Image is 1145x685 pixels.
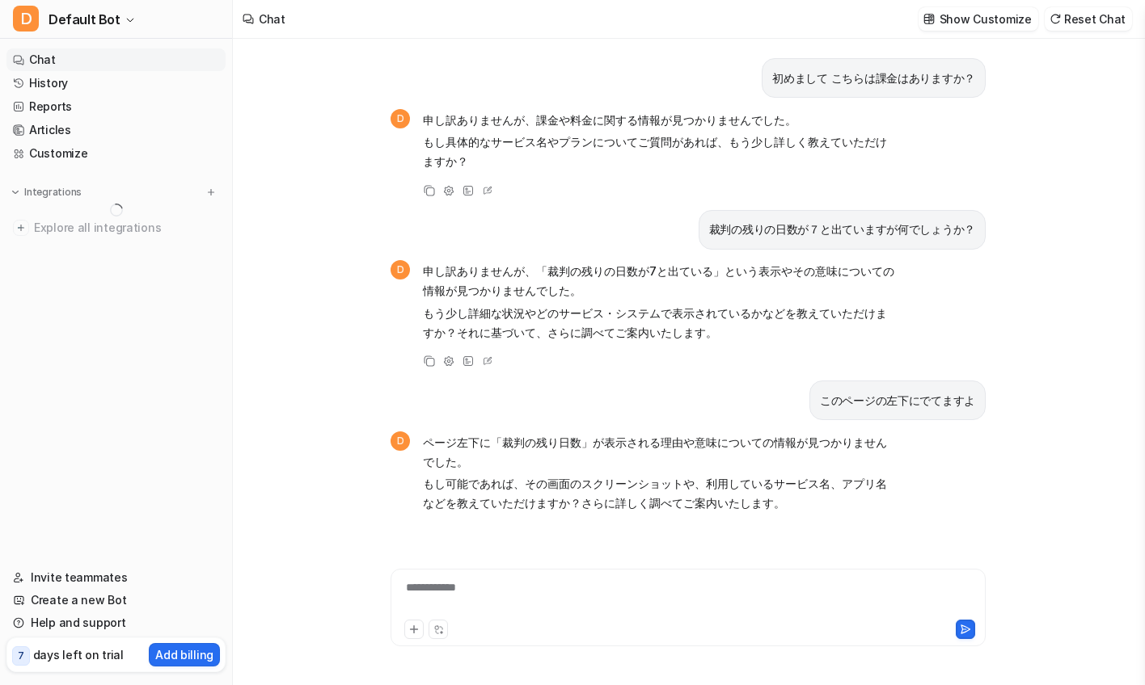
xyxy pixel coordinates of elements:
[6,589,226,611] a: Create a new Bot
[33,646,124,663] p: days left on trial
[1045,7,1132,31] button: Reset Chat
[820,391,975,410] p: このページの左下にでてますよ
[149,643,220,666] button: Add billing
[6,566,226,589] a: Invite teammates
[709,220,975,239] p: 裁判の残りの日数が７と出ていますが何でしょうか？
[6,142,226,165] a: Customize
[423,111,896,130] p: 申し訳ありませんが、課金や料金に関する情報が見つかりませんでした。
[6,611,226,634] a: Help and support
[391,431,410,451] span: D
[6,72,226,95] a: History
[155,646,213,663] p: Add billing
[423,474,896,513] p: もし可能であれば、その画面のスクリーンショットや、利用しているサービス名、アプリ名などを教えていただけますか？さらに詳しく調べてご案内いたします。
[6,48,226,71] a: Chat
[940,11,1032,27] p: Show Customize
[6,95,226,118] a: Reports
[10,187,21,198] img: expand menu
[34,215,219,241] span: Explore all integrations
[423,433,896,472] p: ページ左下に「裁判の残り日数」が表示される理由や意味についての情報が見つかりませんでした。
[259,11,285,27] div: Chat
[391,260,410,279] span: D
[18,649,24,663] p: 7
[205,187,217,198] img: menu_add.svg
[13,220,29,236] img: explore all integrations
[6,119,226,141] a: Articles
[923,13,935,25] img: customize
[772,69,975,88] p: 初めまして こちらは課金はありますか？
[13,6,39,32] span: D
[423,262,896,300] p: 申し訳ありませんが、「裁判の残りの日数が7と出ている」という表示やその意味についての情報が見つかりませんでした。
[1050,13,1061,25] img: reset
[6,184,87,200] button: Integrations
[24,186,82,199] p: Integrations
[919,7,1038,31] button: Show Customize
[6,216,226,239] a: Explore all integrations
[423,304,896,342] p: もう少し詳細な状況やどのサービス・システムで表示されているかなどを教えていただけますか？それに基づいて、さらに調べてご案内いたします。
[423,132,896,171] p: もし具体的なサービス名やプランについてご質問があれば、もう少し詳しく教えていただけますか？
[49,8,120,31] span: Default Bot
[391,109,410,128] span: D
